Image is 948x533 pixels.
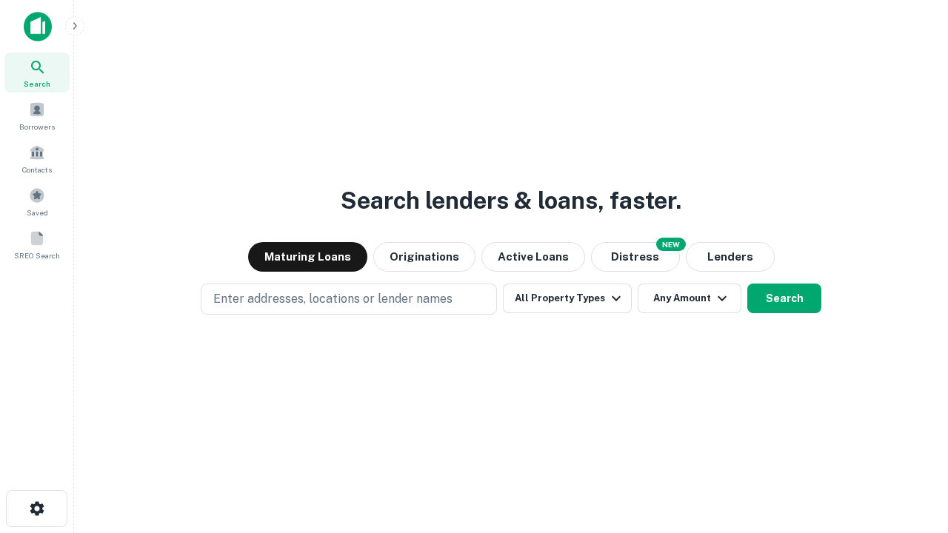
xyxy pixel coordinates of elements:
[27,207,48,218] span: Saved
[4,53,70,93] a: Search
[213,290,453,308] p: Enter addresses, locations or lender names
[481,242,585,272] button: Active Loans
[24,78,50,90] span: Search
[747,284,821,313] button: Search
[874,415,948,486] iframe: Chat Widget
[24,12,52,41] img: capitalize-icon.png
[22,164,52,175] span: Contacts
[4,181,70,221] a: Saved
[591,242,680,272] button: Search distressed loans with lien and other non-mortgage details.
[656,238,686,251] div: NEW
[503,284,632,313] button: All Property Types
[4,138,70,178] a: Contacts
[14,249,60,261] span: SREO Search
[4,224,70,264] a: SREO Search
[373,242,475,272] button: Originations
[201,284,497,315] button: Enter addresses, locations or lender names
[638,284,741,313] button: Any Amount
[248,242,367,272] button: Maturing Loans
[4,95,70,135] a: Borrowers
[341,183,681,218] h3: Search lenders & loans, faster.
[19,121,55,133] span: Borrowers
[686,242,775,272] button: Lenders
